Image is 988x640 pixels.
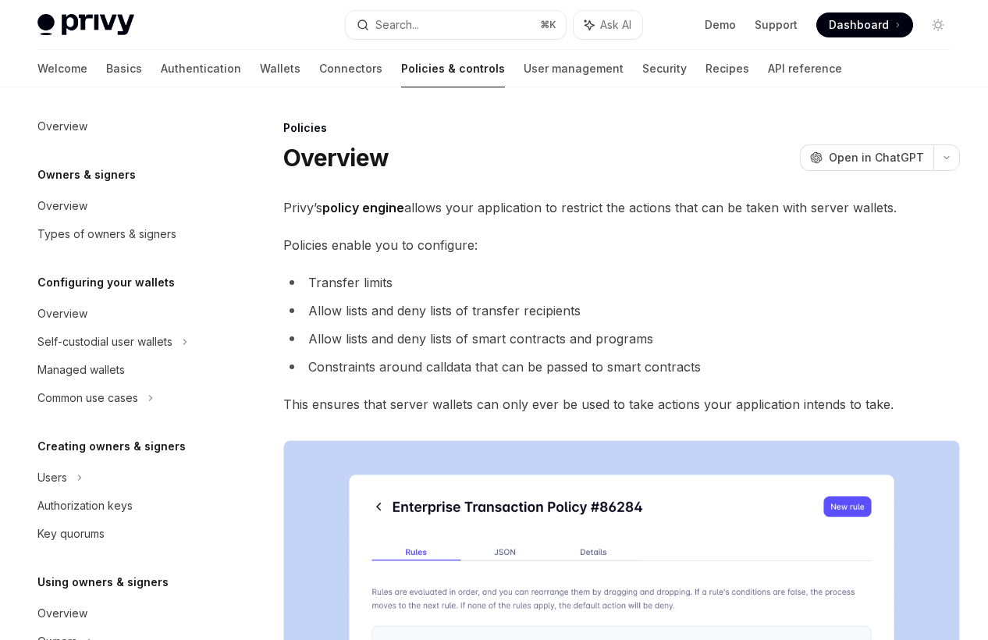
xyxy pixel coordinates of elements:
[25,492,225,520] a: Authorization keys
[283,328,960,350] li: Allow lists and deny lists of smart contracts and programs
[816,12,913,37] a: Dashboard
[524,50,624,87] a: User management
[25,192,225,220] a: Overview
[926,12,951,37] button: Toggle dark mode
[322,200,404,215] strong: policy engine
[25,220,225,248] a: Types of owners & signers
[800,144,933,171] button: Open in ChatGPT
[319,50,382,87] a: Connectors
[283,234,960,256] span: Policies enable you to configure:
[25,520,225,548] a: Key quorums
[829,150,924,165] span: Open in ChatGPT
[755,17,798,33] a: Support
[25,112,225,140] a: Overview
[25,599,225,628] a: Overview
[283,197,960,219] span: Privy’s allows your application to restrict the actions that can be taken with server wallets.
[37,273,175,292] h5: Configuring your wallets
[37,468,67,487] div: Users
[37,604,87,623] div: Overview
[37,437,186,456] h5: Creating owners & signers
[283,144,389,172] h1: Overview
[283,272,960,293] li: Transfer limits
[768,50,842,87] a: API reference
[260,50,300,87] a: Wallets
[37,14,134,36] img: light logo
[25,300,225,328] a: Overview
[705,50,749,87] a: Recipes
[283,393,960,415] span: This ensures that server wallets can only ever be used to take actions your application intends t...
[346,11,565,39] button: Search...⌘K
[283,356,960,378] li: Constraints around calldata that can be passed to smart contracts
[705,17,736,33] a: Demo
[37,117,87,136] div: Overview
[37,361,125,379] div: Managed wallets
[37,389,138,407] div: Common use cases
[375,16,419,34] div: Search...
[574,11,642,39] button: Ask AI
[37,165,136,184] h5: Owners & signers
[829,17,889,33] span: Dashboard
[283,120,960,136] div: Policies
[600,17,631,33] span: Ask AI
[540,19,556,31] span: ⌘ K
[25,356,225,384] a: Managed wallets
[283,300,960,322] li: Allow lists and deny lists of transfer recipients
[37,496,133,515] div: Authorization keys
[37,197,87,215] div: Overview
[37,573,169,592] h5: Using owners & signers
[37,524,105,543] div: Key quorums
[642,50,687,87] a: Security
[161,50,241,87] a: Authentication
[37,225,176,244] div: Types of owners & signers
[37,304,87,323] div: Overview
[37,332,172,351] div: Self-custodial user wallets
[37,50,87,87] a: Welcome
[106,50,142,87] a: Basics
[401,50,505,87] a: Policies & controls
